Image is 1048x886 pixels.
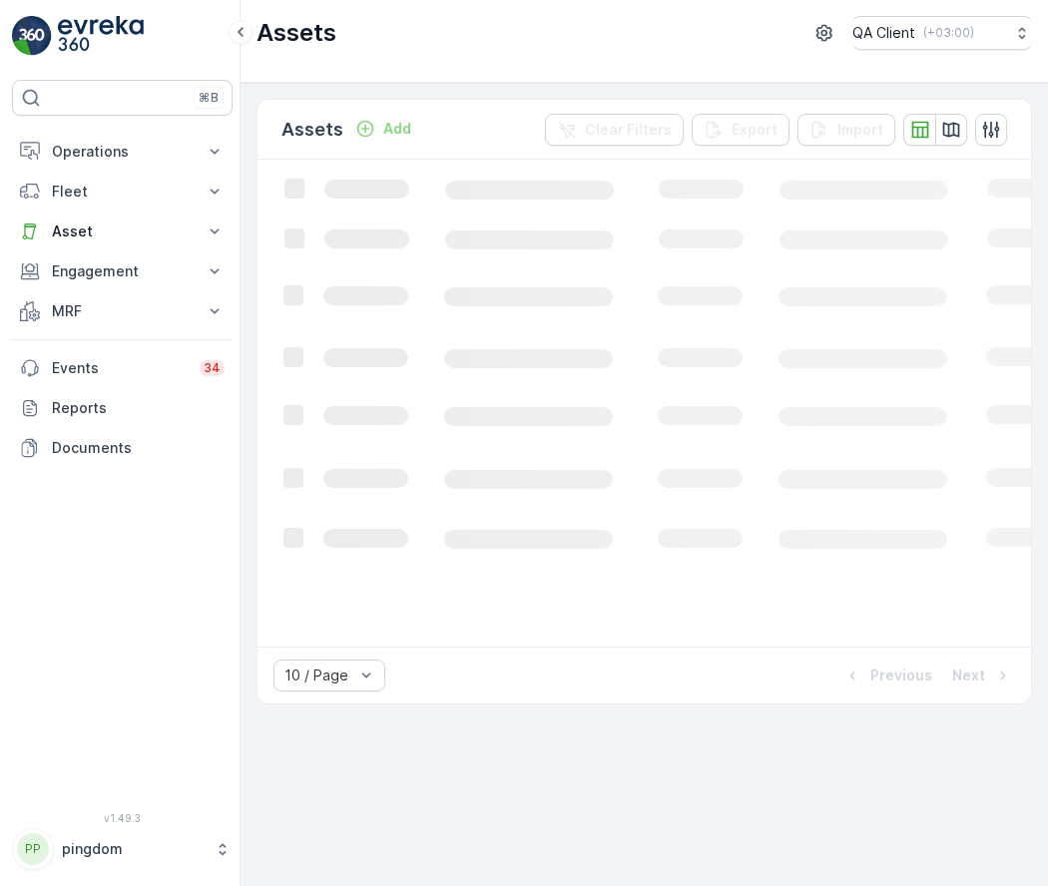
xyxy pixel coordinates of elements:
a: Documents [12,428,233,468]
p: Clear Filters [585,120,672,140]
p: Reports [52,398,225,418]
p: pingdom [62,839,205,859]
p: Documents [52,438,225,458]
button: Previous [840,664,934,687]
p: Next [952,665,985,685]
p: Operations [52,142,193,162]
button: Add [347,117,419,141]
button: Next [950,664,1015,687]
p: Engagement [52,261,193,281]
p: ⌘B [199,90,219,106]
div: PP [17,833,49,865]
p: Assets [281,116,343,144]
p: 34 [204,360,221,376]
button: PPpingdom [12,828,233,870]
p: Export [732,120,778,140]
img: logo_light-DOdMpM7g.png [58,16,144,56]
p: QA Client [852,23,915,43]
a: Events34 [12,348,233,388]
p: Events [52,358,188,378]
button: Import [797,114,895,146]
p: ( +03:00 ) [923,25,974,41]
button: Export [692,114,789,146]
p: Add [383,119,411,139]
p: Previous [870,665,932,685]
button: Fleet [12,172,233,212]
button: Engagement [12,251,233,291]
button: MRF [12,291,233,331]
span: v 1.49.3 [12,812,233,824]
p: Fleet [52,182,193,202]
button: QA Client(+03:00) [852,16,1032,50]
p: Import [837,120,883,140]
img: logo [12,16,52,56]
p: MRF [52,301,193,321]
button: Asset [12,212,233,251]
a: Reports [12,388,233,428]
button: Operations [12,132,233,172]
p: Asset [52,221,193,241]
button: Clear Filters [545,114,684,146]
p: Assets [257,17,336,49]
